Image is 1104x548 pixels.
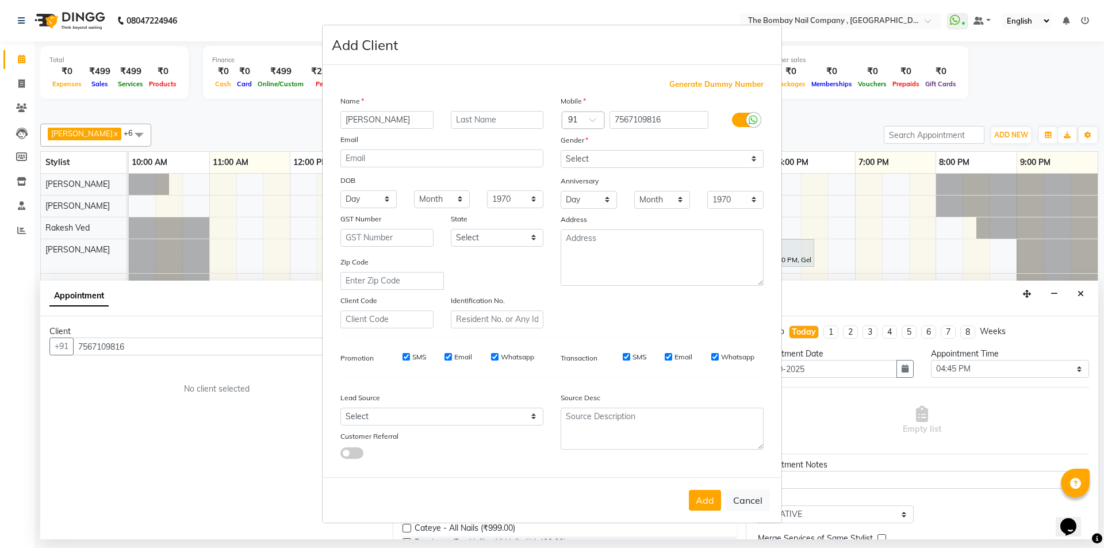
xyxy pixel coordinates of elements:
label: Lead Source [340,393,380,403]
label: Gender [561,135,588,145]
label: SMS [412,352,426,362]
label: Zip Code [340,257,369,267]
input: First Name [340,111,434,129]
label: Customer Referral [340,431,398,442]
label: Whatsapp [501,352,534,362]
label: Address [561,214,587,225]
input: Mobile [609,111,709,129]
label: Identification No. [451,296,505,306]
label: SMS [632,352,646,362]
label: Email [454,352,472,362]
label: GST Number [340,214,381,224]
label: DOB [340,175,355,186]
input: GST Number [340,229,434,247]
label: Mobile [561,96,586,106]
span: Generate Dummy Number [669,79,764,90]
input: Resident No. or Any Id [451,311,544,328]
button: Add [689,490,721,511]
label: State [451,214,467,224]
label: Email [674,352,692,362]
button: Cancel [726,489,770,511]
label: Whatsapp [721,352,754,362]
label: Client Code [340,296,377,306]
label: Source Desc [561,393,600,403]
label: Anniversary [561,176,599,186]
input: Last Name [451,111,544,129]
h4: Add Client [332,35,398,55]
input: Client Code [340,311,434,328]
label: Transaction [561,353,597,363]
label: Promotion [340,353,374,363]
input: Email [340,150,543,167]
label: Email [340,135,358,145]
input: Enter Zip Code [340,272,444,290]
label: Name [340,96,364,106]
